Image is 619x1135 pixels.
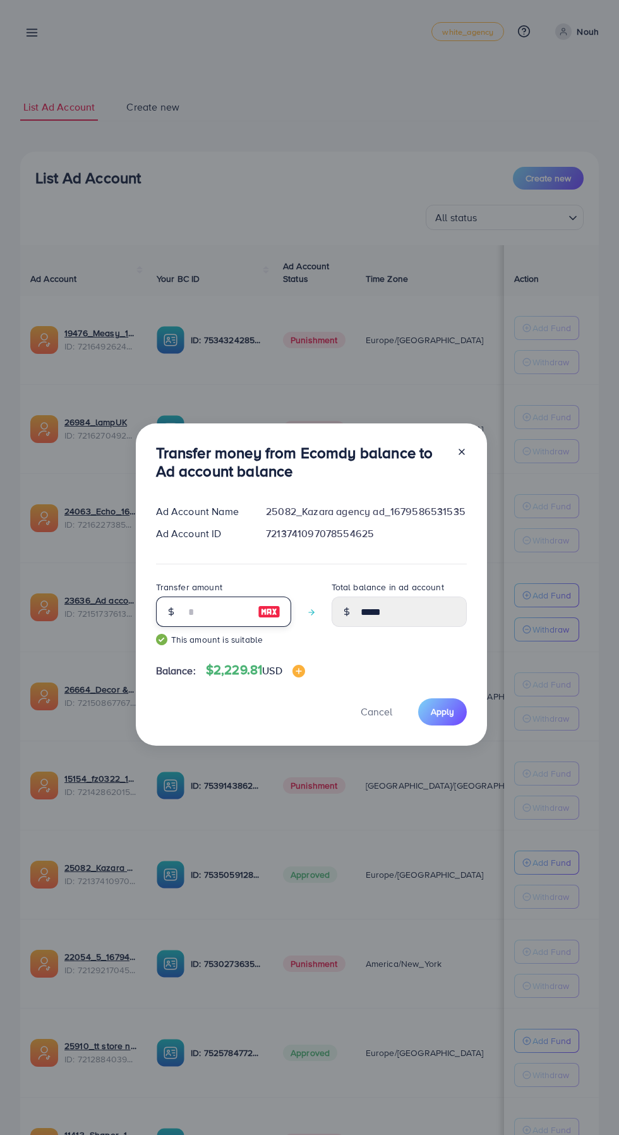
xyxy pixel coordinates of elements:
[146,504,256,519] div: Ad Account Name
[206,662,305,678] h4: $2,229.81
[156,581,222,593] label: Transfer amount
[292,665,305,677] img: image
[431,705,454,718] span: Apply
[156,633,291,646] small: This amount is suitable
[156,634,167,645] img: guide
[256,526,476,541] div: 7213741097078554625
[256,504,476,519] div: 25082_Kazara agency ad_1679586531535
[156,664,196,678] span: Balance:
[345,698,408,725] button: Cancel
[361,705,392,719] span: Cancel
[156,444,447,480] h3: Transfer money from Ecomdy balance to Ad account balance
[146,526,256,541] div: Ad Account ID
[262,664,282,677] span: USD
[418,698,467,725] button: Apply
[332,581,444,593] label: Total balance in ad account
[258,604,280,619] img: image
